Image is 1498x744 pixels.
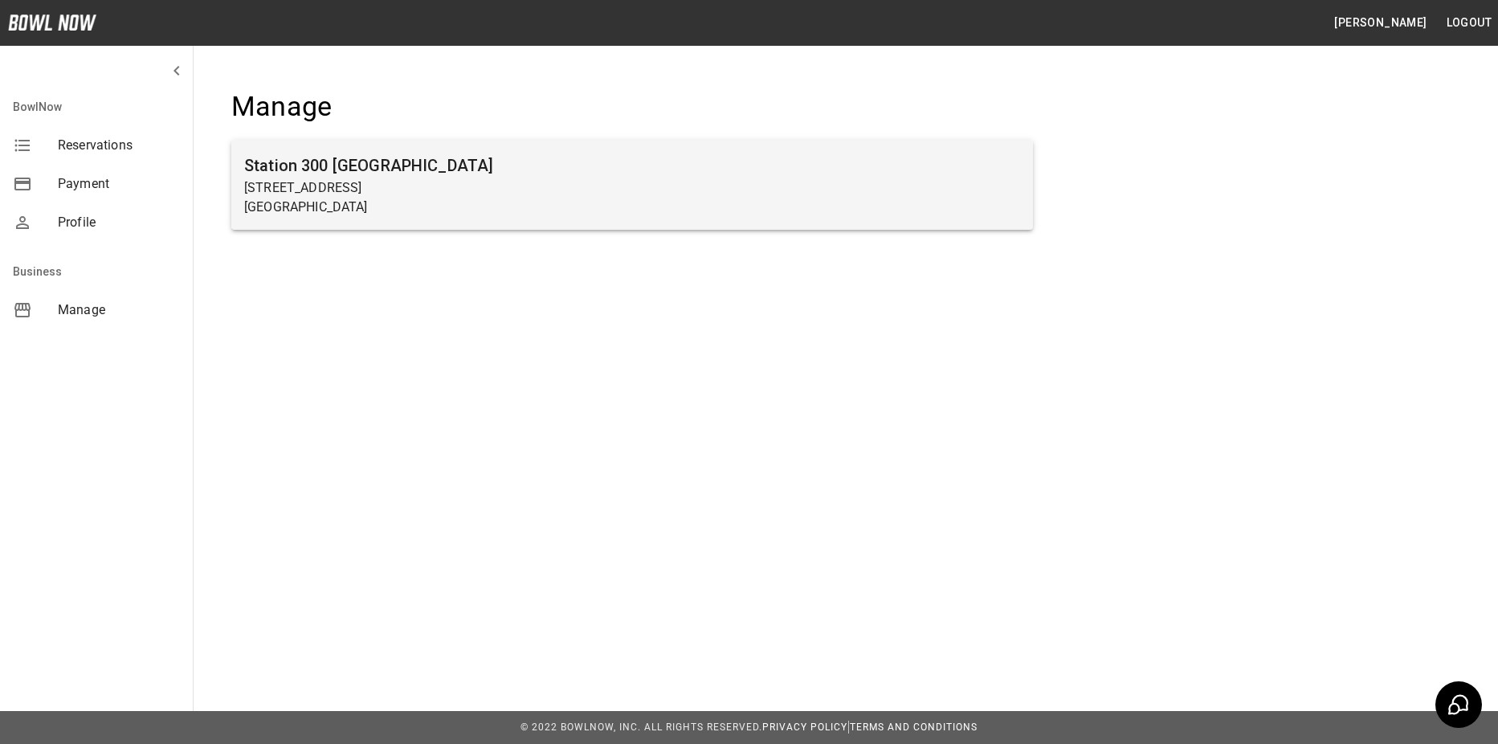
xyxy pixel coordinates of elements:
[58,213,180,232] span: Profile
[58,136,180,155] span: Reservations
[244,153,1020,178] h6: Station 300 [GEOGRAPHIC_DATA]
[231,90,1033,124] h4: Manage
[58,300,180,320] span: Manage
[244,198,1020,217] p: [GEOGRAPHIC_DATA]
[520,722,762,733] span: © 2022 BowlNow, Inc. All Rights Reserved.
[762,722,847,733] a: Privacy Policy
[850,722,978,733] a: Terms and Conditions
[8,14,96,31] img: logo
[58,174,180,194] span: Payment
[244,178,1020,198] p: [STREET_ADDRESS]
[1328,8,1433,38] button: [PERSON_NAME]
[1440,8,1498,38] button: Logout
